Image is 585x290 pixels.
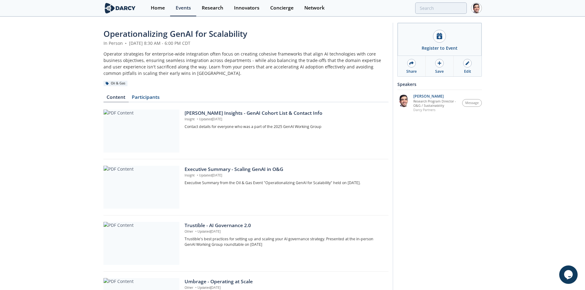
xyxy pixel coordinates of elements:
div: Concierge [270,6,294,10]
input: Advanced Search [415,2,467,14]
div: Oil & Gas [103,81,128,86]
span: • [124,40,128,46]
div: Speakers [397,79,482,90]
img: Profile [471,3,482,14]
div: Register to Event [422,45,458,51]
p: Insight Updated [DATE] [185,117,384,122]
iframe: chat widget [559,265,579,284]
div: Network [304,6,325,10]
div: Umbrage - Operating at Scale [185,278,384,285]
a: Participants [129,95,163,102]
p: [PERSON_NAME] [413,94,459,99]
span: Message [465,101,479,106]
a: Content [103,95,129,102]
div: Trustible - AI Governance 2.0 [185,222,384,229]
div: Share [406,69,417,74]
div: Events [176,6,191,10]
p: Insight Updated [DATE] [185,173,384,178]
p: Contact details for everyone who was a part of the 2025 GenAI Working Group [185,124,384,130]
div: Executive Summary - Scaling GenAI in O&G [185,166,384,173]
a: PDF Content [PERSON_NAME] Insights - GenAI Cohort List & Contact Info Insight •Updated[DATE] Cont... [103,110,388,153]
p: Research Program Director - O&G / Sustainability [413,99,459,108]
span: • [194,285,197,290]
div: In Person [DATE] 8:30 AM - 6:00 PM CDT [103,40,388,46]
p: Other Updated [DATE] [185,229,384,234]
span: • [194,229,197,234]
p: Executive Summary from the Oil & Gas Event "Operationalizing GenAI for Scalability" held on [DATE]. [185,180,384,186]
div: Home [151,6,165,10]
div: Edit [464,69,471,74]
p: Trustible's best practices for setting up and scaling your AI governance strategy. Presented at t... [185,236,384,248]
img: 44401130-f463-4f9c-a816-b31c67b6af04 [397,94,410,107]
div: Operator strategies for enterprise-wide integration often focus on creating cohesive frameworks t... [103,51,388,76]
div: Research [202,6,223,10]
span: Operationalizing GenAI for Scalability [103,28,247,39]
span: • [196,173,199,177]
div: [PERSON_NAME] Insights - GenAI Cohort List & Contact Info [185,110,384,117]
a: Edit [454,56,481,76]
div: Save [435,69,444,74]
img: logo-wide.svg [103,3,137,14]
p: Darcy Partners [413,108,459,112]
div: Innovators [234,6,259,10]
a: PDF Content Executive Summary - Scaling GenAI in O&G Insight •Updated[DATE] Executive Summary fro... [103,166,388,209]
a: PDF Content Trustible - AI Governance 2.0 Other •Updated[DATE] Trustible's best practices for set... [103,222,388,265]
button: Message [462,99,482,107]
span: • [196,117,199,121]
